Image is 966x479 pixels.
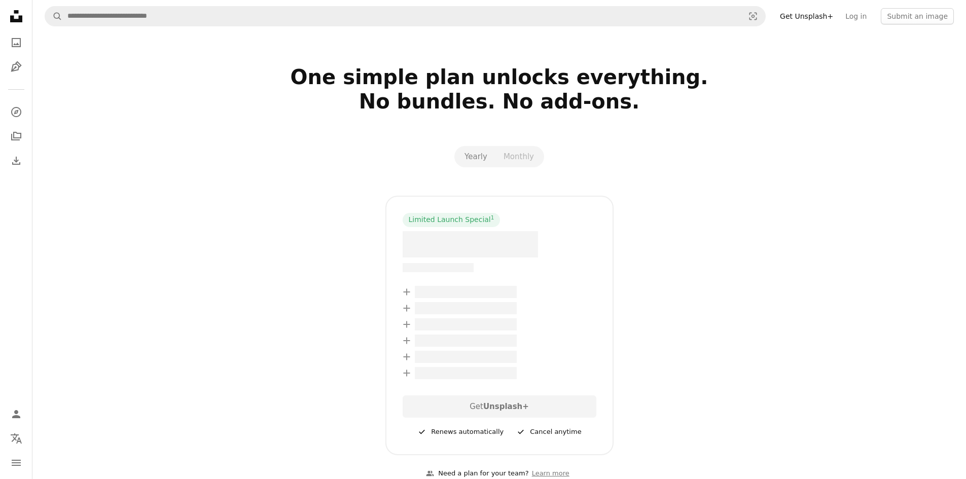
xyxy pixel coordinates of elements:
[415,302,517,314] span: – –––– –––– ––– ––– –––– ––––
[415,351,517,363] span: – –––– –––– ––– ––– –––– ––––
[495,148,542,165] button: Monthly
[403,395,596,418] div: Get
[6,151,26,171] a: Download History
[45,7,62,26] button: Search Unsplash
[6,404,26,424] a: Log in / Sign up
[415,318,517,330] span: – –––– –––– ––– ––– –––– ––––
[417,426,504,438] div: Renews automatically
[456,148,495,165] button: Yearly
[6,32,26,53] a: Photos
[881,8,954,24] button: Submit an image
[741,7,765,26] button: Visual search
[415,286,517,298] span: – –––– –––– ––– ––– –––– ––––
[489,215,496,225] a: 1
[516,426,581,438] div: Cancel anytime
[839,8,873,24] a: Log in
[491,214,494,220] sup: 1
[415,367,517,379] span: – –––– –––– ––– ––– –––– ––––
[403,263,474,272] span: –– –––– –––– –––– ––
[6,102,26,122] a: Explore
[403,213,500,227] div: Limited Launch Special
[6,126,26,146] a: Collections
[774,8,839,24] a: Get Unsplash+
[6,428,26,449] button: Language
[173,65,826,138] h2: One simple plan unlocks everything. No bundles. No add-ons.
[45,6,766,26] form: Find visuals sitewide
[415,335,517,347] span: – –––– –––– ––– ––– –––– ––––
[6,453,26,473] button: Menu
[426,468,528,479] div: Need a plan for your team?
[483,402,529,411] strong: Unsplash+
[403,231,539,257] span: – –––– ––––.
[6,57,26,77] a: Illustrations
[6,6,26,28] a: Home — Unsplash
